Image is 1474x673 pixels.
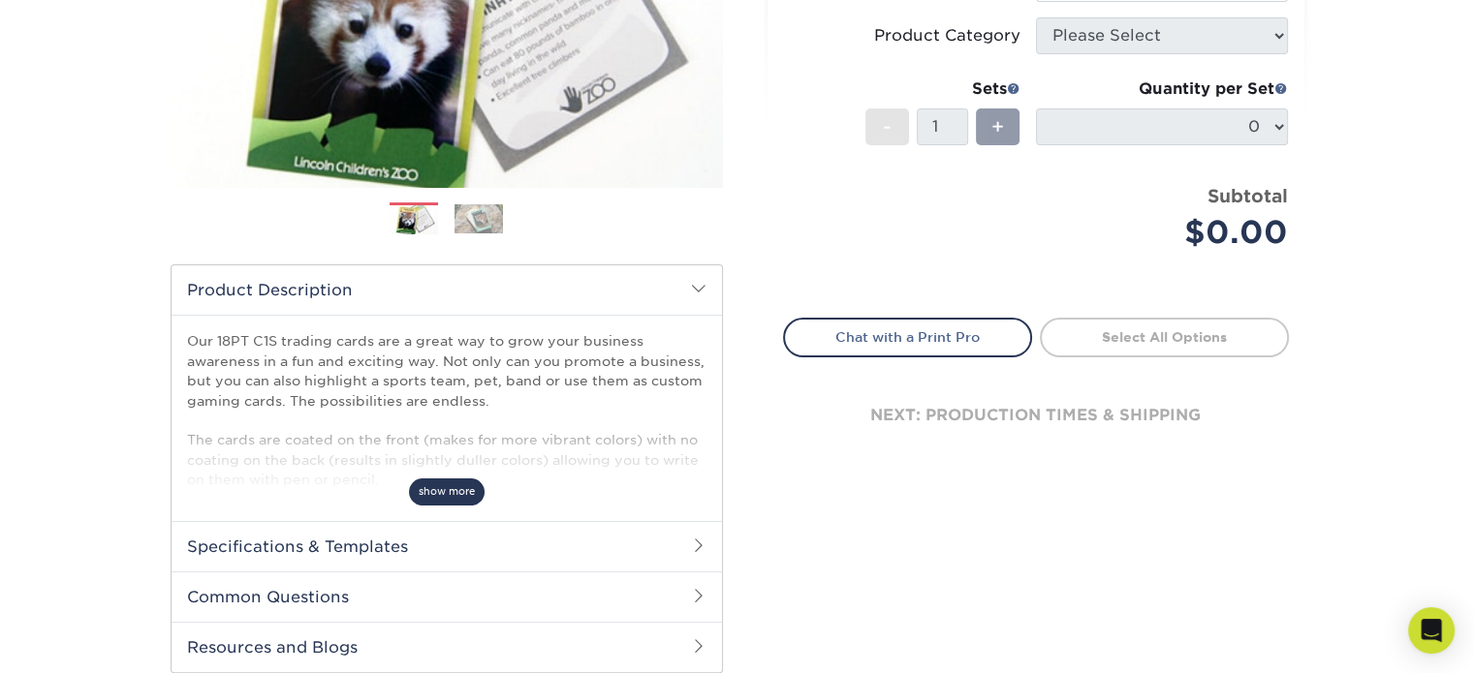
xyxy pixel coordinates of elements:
[783,357,1289,474] div: next: production times & shipping
[1408,607,1455,654] div: Open Intercom Messenger
[390,203,438,236] img: Trading Cards 01
[172,265,722,315] h2: Product Description
[783,318,1032,356] a: Chat with a Print Pro
[1207,185,1288,206] strong: Subtotal
[1051,209,1288,256] div: $0.00
[883,112,892,141] span: -
[172,622,722,672] h2: Resources and Blogs
[865,77,1020,101] div: Sets
[187,331,706,489] p: Our 18PT C1S trading cards are a great way to grow your business awareness in a fun and exciting ...
[1040,318,1289,356] a: Select All Options
[409,478,485,505] span: show more
[1036,77,1288,101] div: Quantity per Set
[455,204,503,233] img: Trading Cards 02
[991,112,1004,141] span: +
[874,24,1020,47] div: Product Category
[172,521,722,571] h2: Specifications & Templates
[172,571,722,622] h2: Common Questions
